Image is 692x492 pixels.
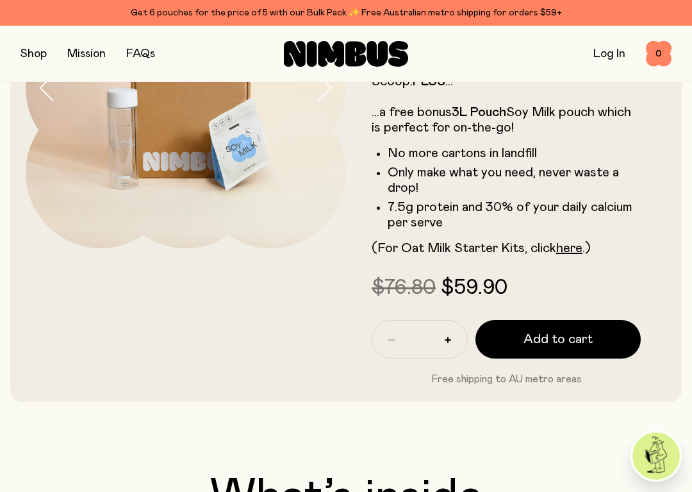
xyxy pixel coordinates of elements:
[441,278,507,298] span: $59.90
[388,146,641,161] li: No more cartons in landfill
[388,199,641,230] li: 7.5g protein and 30% of your daily calcium per serve
[556,242,582,255] a: here
[523,330,593,348] span: Add to cart
[67,48,106,60] a: Mission
[470,106,506,119] strong: Pouch
[372,371,641,387] p: Free shipping to AU metro areas
[646,41,671,67] button: 0
[21,5,671,21] div: Get 6 pouches for the price of 5 with our Bulk Pack ✨ Free Australian metro shipping for orders $59+
[388,165,641,196] li: Only make what you need, never waste a drop!
[126,48,155,60] a: FAQs
[452,106,467,119] strong: 3L
[593,48,625,60] a: Log In
[582,242,591,255] span: .)
[372,242,556,255] span: (For Oat Milk Starter Kits, click
[475,320,641,359] button: Add to cart
[632,432,680,480] img: agent
[372,278,436,298] span: $76.80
